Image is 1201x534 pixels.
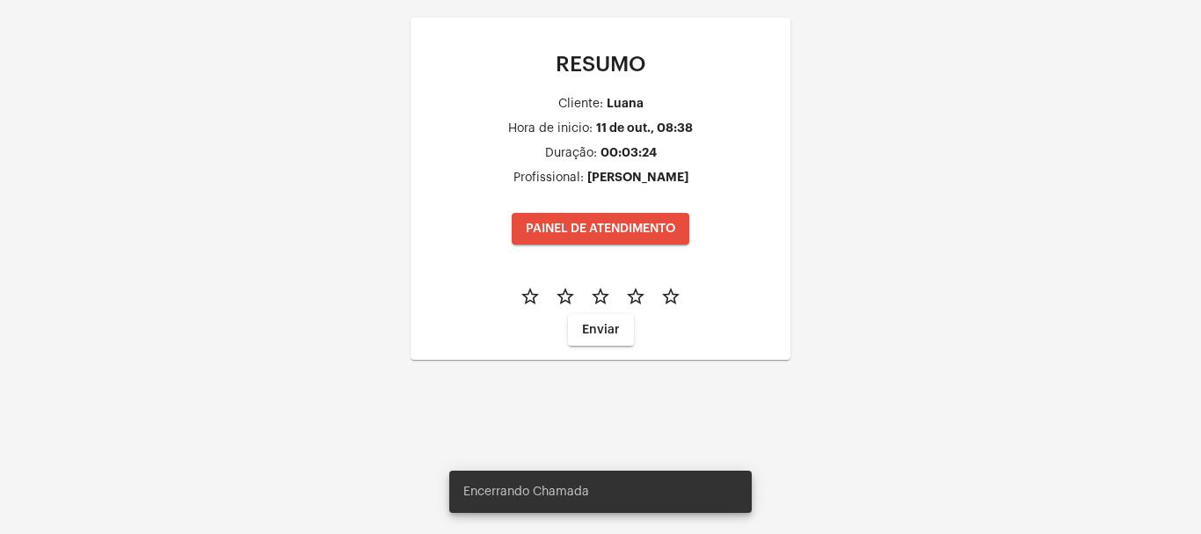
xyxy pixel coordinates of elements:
[526,223,675,235] span: PAINEL DE ATENDIMENTO
[600,146,657,159] div: 00:03:24
[463,483,589,501] span: Encerrando Chamada
[596,121,693,135] div: 11 de out., 08:38
[625,286,646,307] mat-icon: star_border
[660,286,681,307] mat-icon: star_border
[587,171,688,184] div: [PERSON_NAME]
[558,98,603,111] div: Cliente:
[425,53,776,76] p: RESUMO
[607,97,644,110] div: Luana
[512,213,689,245] button: PAINEL DE ATENDIMENTO
[508,122,593,135] div: Hora de inicio:
[545,147,597,160] div: Duração:
[520,286,541,307] mat-icon: star_border
[555,286,576,307] mat-icon: star_border
[513,172,584,185] div: Profissional:
[582,324,620,336] span: Enviar
[590,286,611,307] mat-icon: star_border
[568,314,634,346] button: Enviar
